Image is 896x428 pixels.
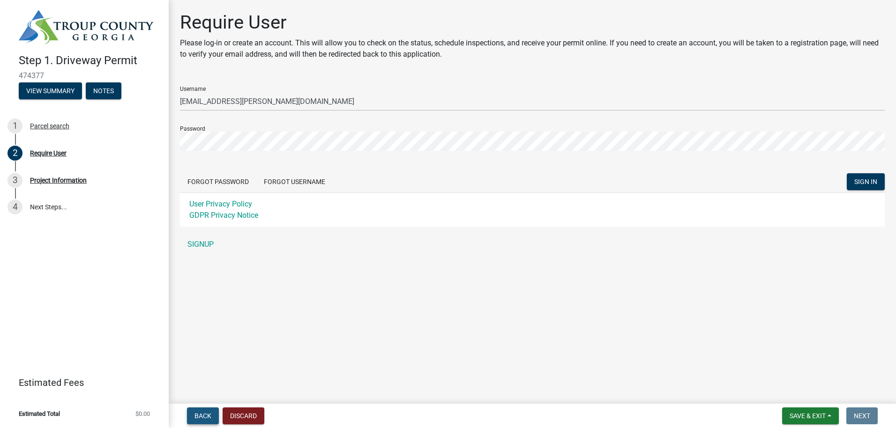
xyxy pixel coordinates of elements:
[19,82,82,99] button: View Summary
[223,407,264,424] button: Discard
[19,54,161,67] h4: Step 1. Driveway Permit
[86,82,121,99] button: Notes
[135,411,150,417] span: $0.00
[180,11,885,34] h1: Require User
[846,407,878,424] button: Next
[19,411,60,417] span: Estimated Total
[7,199,22,214] div: 4
[30,123,69,129] div: Parcel search
[782,407,839,424] button: Save & Exit
[7,146,22,161] div: 2
[180,235,885,254] a: SIGNUP
[19,10,154,44] img: Troup County, Georgia
[19,88,82,95] wm-modal-confirm: Summary
[854,178,877,185] span: SIGN IN
[30,177,87,184] div: Project Information
[189,211,258,220] a: GDPR Privacy Notice
[7,118,22,133] div: 1
[847,173,885,190] button: SIGN IN
[854,412,870,420] span: Next
[194,412,211,420] span: Back
[86,88,121,95] wm-modal-confirm: Notes
[790,412,826,420] span: Save & Exit
[30,150,67,156] div: Require User
[187,407,219,424] button: Back
[180,173,256,190] button: Forgot Password
[7,373,154,392] a: Estimated Fees
[180,37,885,60] p: Please log-in or create an account. This will allow you to check on the status, schedule inspecti...
[7,173,22,188] div: 3
[189,199,252,208] a: User Privacy Policy
[19,71,150,80] span: 474377
[256,173,333,190] button: Forgot Username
